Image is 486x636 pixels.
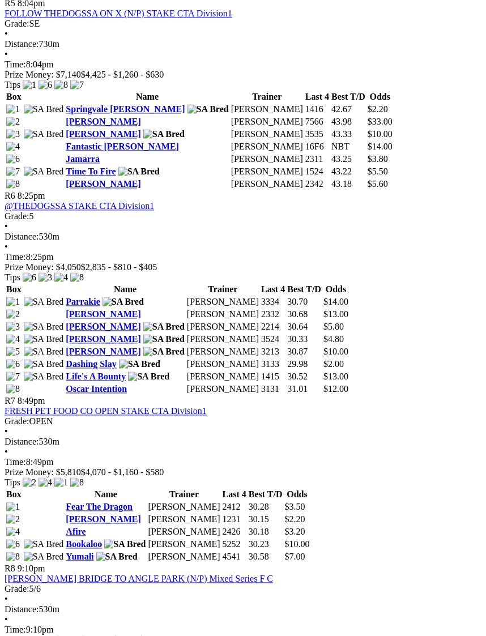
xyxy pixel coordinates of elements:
div: Prize Money: $4,050 [5,262,481,272]
span: Time: [5,625,26,634]
span: R8 [5,564,15,573]
a: Fear The Dragon [66,502,133,511]
td: 1416 [305,104,330,115]
td: 2311 [305,153,330,165]
a: @THEDOGSSA STAKE CTA Division1 [5,201,154,211]
img: 4 [54,272,68,283]
img: 4 [6,527,20,537]
th: Last 4 [222,489,247,500]
a: Parrakie [66,297,100,306]
div: 530m [5,604,481,614]
span: Distance: [5,437,39,446]
span: 8:49pm [18,396,45,405]
td: 29.98 [287,358,322,370]
img: SA Bred [24,334,64,344]
span: Box [6,92,22,101]
span: • [5,426,8,436]
span: $5.60 [368,179,388,189]
a: [PERSON_NAME] BRIDGE TO ANGLE PARK (N/P) Mixed Series F C [5,574,273,583]
span: $5.50 [368,167,388,176]
th: Trainer [231,91,304,103]
span: Tips [5,477,20,487]
img: 1 [23,80,36,90]
span: $12.00 [323,384,348,394]
td: 43.33 [331,129,366,140]
span: Distance: [5,39,39,49]
img: SA Bred [24,347,64,357]
span: $3.20 [285,527,305,536]
a: [PERSON_NAME] [66,514,140,524]
td: 30.18 [248,526,283,537]
td: 30.64 [287,321,322,332]
td: 1415 [261,371,285,382]
img: SA Bred [143,347,185,357]
a: Oscar Intention [66,384,127,394]
span: $10.00 [368,129,393,139]
td: [PERSON_NAME] [186,309,259,320]
a: Jamarra [66,154,100,164]
th: Name [65,91,229,103]
a: [PERSON_NAME] [66,179,140,189]
td: [PERSON_NAME] [186,334,259,345]
th: Best T/D [331,91,366,103]
span: $4,425 - $1,260 - $630 [81,70,164,79]
th: Last 4 [261,284,285,295]
td: 3524 [261,334,285,345]
a: [PERSON_NAME] [66,334,140,344]
img: SA Bred [24,322,64,332]
img: 3 [6,322,20,332]
img: SA Bred [143,322,185,332]
img: SA Bred [24,129,64,139]
td: 7566 [305,116,330,127]
td: 3131 [261,383,285,395]
td: [PERSON_NAME] [231,178,304,190]
td: 3334 [261,296,285,308]
span: Box [6,489,22,499]
span: $2.20 [368,104,388,114]
th: Odds [367,91,393,103]
span: Grade: [5,19,29,28]
td: 2214 [261,321,285,332]
a: [PERSON_NAME] [66,129,140,139]
td: [PERSON_NAME] [231,129,304,140]
span: Tips [5,272,20,282]
div: 8:49pm [5,457,481,467]
span: $2,835 - $810 - $405 [81,262,157,272]
td: 2342 [305,178,330,190]
span: $5.80 [323,322,344,331]
span: • [5,29,8,39]
img: 1 [6,502,20,512]
a: FRESH PET FOOD CO OPEN STAKE CTA Division1 [5,406,207,416]
img: 8 [6,384,20,394]
span: • [5,242,8,251]
img: 7 [6,372,20,382]
span: • [5,447,8,456]
span: $33.00 [368,117,393,126]
img: 6 [6,154,20,164]
img: 4 [6,334,20,344]
img: SA Bred [96,552,138,562]
td: [PERSON_NAME] [147,501,220,513]
a: Time To Fire [66,167,116,176]
img: 8 [6,552,20,562]
span: $3.80 [368,154,388,164]
a: [PERSON_NAME] [66,347,140,356]
td: 4541 [222,551,247,562]
img: SA Bred [103,297,144,307]
div: 8:04pm [5,59,481,70]
td: 1231 [222,514,247,525]
td: 3535 [305,129,330,140]
th: Name [65,489,146,500]
td: 30.70 [287,296,322,308]
div: SE [5,19,481,29]
td: 30.23 [248,539,283,550]
a: Yumali [66,552,93,561]
img: SA Bred [24,552,64,562]
th: Trainer [186,284,259,295]
td: 30.58 [248,551,283,562]
span: $2.20 [285,514,305,524]
th: Name [65,284,185,295]
a: Dashing Slay [66,359,116,369]
td: [PERSON_NAME] [186,346,259,357]
td: 3213 [261,346,285,357]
